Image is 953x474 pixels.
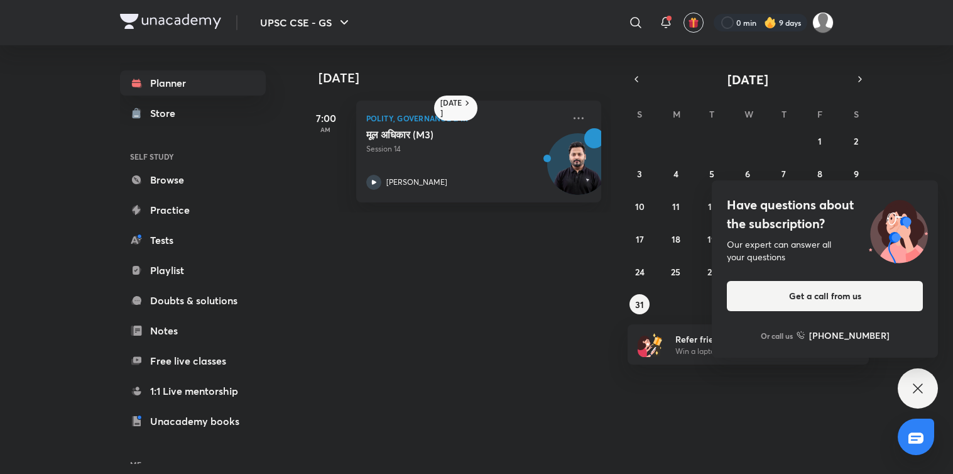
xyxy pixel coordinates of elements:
button: August 10, 2025 [629,196,650,216]
a: Playlist [120,258,266,283]
abbr: August 12, 2025 [708,201,716,212]
a: Company Logo [120,14,221,32]
h4: Have questions about the subscription? [727,196,923,233]
div: Our expert can answer all your questions [727,238,923,263]
button: August 9, 2025 [846,163,866,184]
abbr: August 5, 2025 [709,168,714,180]
button: August 2, 2025 [846,131,866,151]
abbr: August 4, 2025 [673,168,678,180]
button: August 19, 2025 [702,229,722,249]
button: August 11, 2025 [666,196,686,216]
button: UPSC CSE - GS [253,10,359,35]
button: August 4, 2025 [666,163,686,184]
button: August 18, 2025 [666,229,686,249]
img: Avatar [548,140,608,201]
button: August 5, 2025 [702,163,722,184]
abbr: August 18, 2025 [672,233,680,245]
a: Tests [120,228,266,253]
button: August 1, 2025 [810,131,830,151]
abbr: August 11, 2025 [672,201,680,212]
button: August 3, 2025 [629,163,650,184]
img: Company Logo [120,14,221,29]
span: [DATE] [727,71,768,88]
a: Practice [120,197,266,223]
button: avatar [683,13,704,33]
button: Get a call from us [727,281,923,311]
h5: मूल अधिकार (M3) [366,128,523,141]
abbr: August 2, 2025 [854,135,858,147]
button: August 7, 2025 [774,163,794,184]
abbr: Saturday [854,108,859,120]
abbr: August 26, 2025 [707,266,717,278]
abbr: Wednesday [744,108,753,120]
a: Notes [120,318,266,343]
a: Unacademy books [120,409,266,434]
a: Browse [120,167,266,192]
p: Or call us [761,330,793,341]
abbr: August 31, 2025 [635,299,644,311]
img: avatar [688,17,699,28]
p: Polity, Governance & IR [366,111,564,126]
button: August 24, 2025 [629,262,650,282]
img: referral [638,332,663,357]
abbr: August 3, 2025 [637,168,642,180]
abbr: Friday [817,108,822,120]
abbr: August 9, 2025 [854,168,859,180]
a: [PHONE_NUMBER] [797,329,890,342]
button: August 8, 2025 [810,163,830,184]
button: August 31, 2025 [629,294,650,314]
abbr: Thursday [781,108,787,120]
abbr: August 1, 2025 [818,135,822,147]
button: August 6, 2025 [738,163,758,184]
a: Store [120,101,266,126]
h4: [DATE] [319,70,614,85]
abbr: August 6, 2025 [745,168,750,180]
p: [PERSON_NAME] [386,177,447,188]
h5: 7:00 [301,111,351,126]
abbr: Sunday [637,108,642,120]
a: Planner [120,70,266,96]
abbr: August 7, 2025 [781,168,786,180]
h6: Refer friends [675,333,830,346]
button: [DATE] [645,70,851,88]
button: August 26, 2025 [702,262,722,282]
h6: [PHONE_NUMBER] [809,329,890,342]
abbr: August 24, 2025 [635,266,645,278]
p: Session 14 [366,143,564,155]
img: ttu_illustration_new.svg [859,196,938,263]
abbr: Monday [673,108,680,120]
button: August 12, 2025 [702,196,722,216]
img: Komal [812,12,834,33]
button: August 17, 2025 [629,229,650,249]
a: Free live classes [120,348,266,373]
button: August 25, 2025 [666,262,686,282]
img: streak [764,16,776,29]
abbr: August 19, 2025 [707,233,716,245]
abbr: August 17, 2025 [636,233,644,245]
a: Doubts & solutions [120,288,266,313]
a: 1:1 Live mentorship [120,378,266,404]
h6: [DATE] [440,98,462,118]
abbr: Tuesday [709,108,714,120]
abbr: August 25, 2025 [671,266,680,278]
p: AM [301,126,351,133]
h6: SELF STUDY [120,146,266,167]
abbr: August 8, 2025 [817,168,822,180]
p: Win a laptop, vouchers & more [675,346,830,357]
abbr: August 10, 2025 [635,201,645,212]
div: Store [150,106,183,121]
